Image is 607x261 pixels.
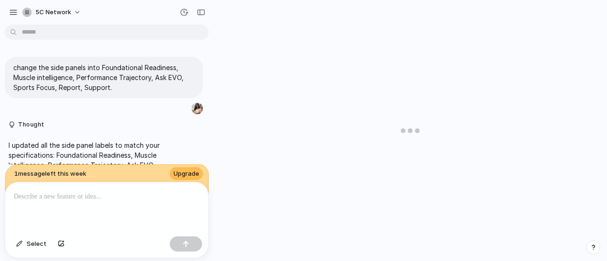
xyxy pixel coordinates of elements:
a: Upgrade [170,167,203,180]
p: I updated all the side panel labels to match your specifications: Foundational Readiness, Muscle ... [9,140,167,180]
span: Upgrade [174,169,199,179]
span: 1 message left this week [14,169,86,179]
span: 5C Network [36,8,71,17]
button: 5C Network [18,5,86,20]
p: change the side panels into Foundational Readiness, Muscle intelligence, Performance Trajectory, ... [13,63,194,92]
button: Select [11,236,51,252]
span: Select [27,239,46,249]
